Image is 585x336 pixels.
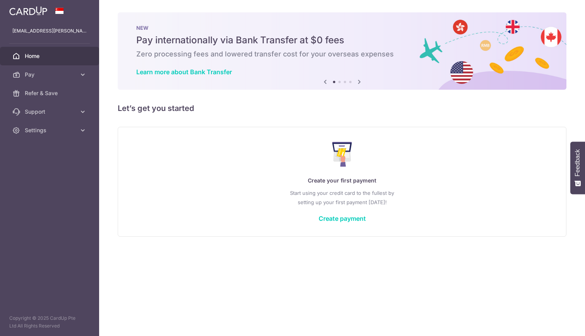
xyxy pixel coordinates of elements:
span: Settings [25,126,76,134]
span: Pay [25,71,76,78]
a: Learn more about Bank Transfer [136,68,232,76]
button: Feedback - Show survey [570,142,585,194]
span: Feedback [574,149,581,176]
h6: Zero processing fees and lowered transfer cost for your overseas expenses [136,49,548,59]
img: Bank transfer banner [118,12,566,90]
img: CardUp [9,6,47,15]
p: Start using your credit card to the fullest by setting up your first payment [DATE]! [134,188,551,207]
a: Create payment [319,215,366,222]
img: Make Payment [332,142,352,167]
span: Home [25,52,76,60]
h5: Pay internationally via Bank Transfer at $0 fees [136,34,548,46]
span: Support [25,108,76,116]
p: [EMAIL_ADDRESS][PERSON_NAME][DOMAIN_NAME] [12,27,87,35]
p: NEW [136,25,548,31]
h5: Let’s get you started [118,102,566,114]
p: Create your first payment [134,176,551,185]
span: Refer & Save [25,89,76,97]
